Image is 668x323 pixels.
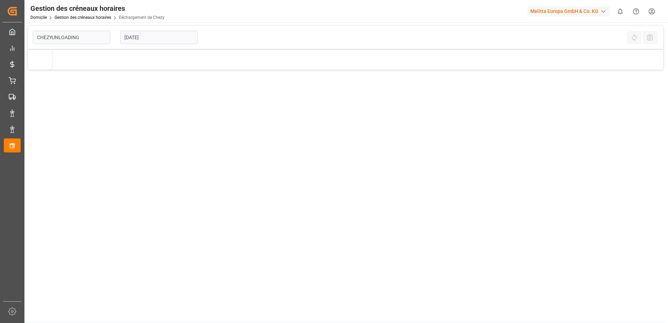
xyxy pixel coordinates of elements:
[55,15,111,20] a: Gestion des créneaux horaires
[530,8,598,15] font: Melitta Europa GmbH & Co. KG
[528,5,612,18] button: Melitta Europa GmbH & Co. KG
[120,31,198,44] input: JJ-MM-AAAA
[612,3,628,19] button: Afficher 0 nouvelles notifications
[628,3,644,19] button: Centre d’aide
[33,31,110,44] input: Type à rechercher/sélectionner
[30,3,165,14] div: Gestion des créneaux horaires
[30,15,47,20] a: Domicile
